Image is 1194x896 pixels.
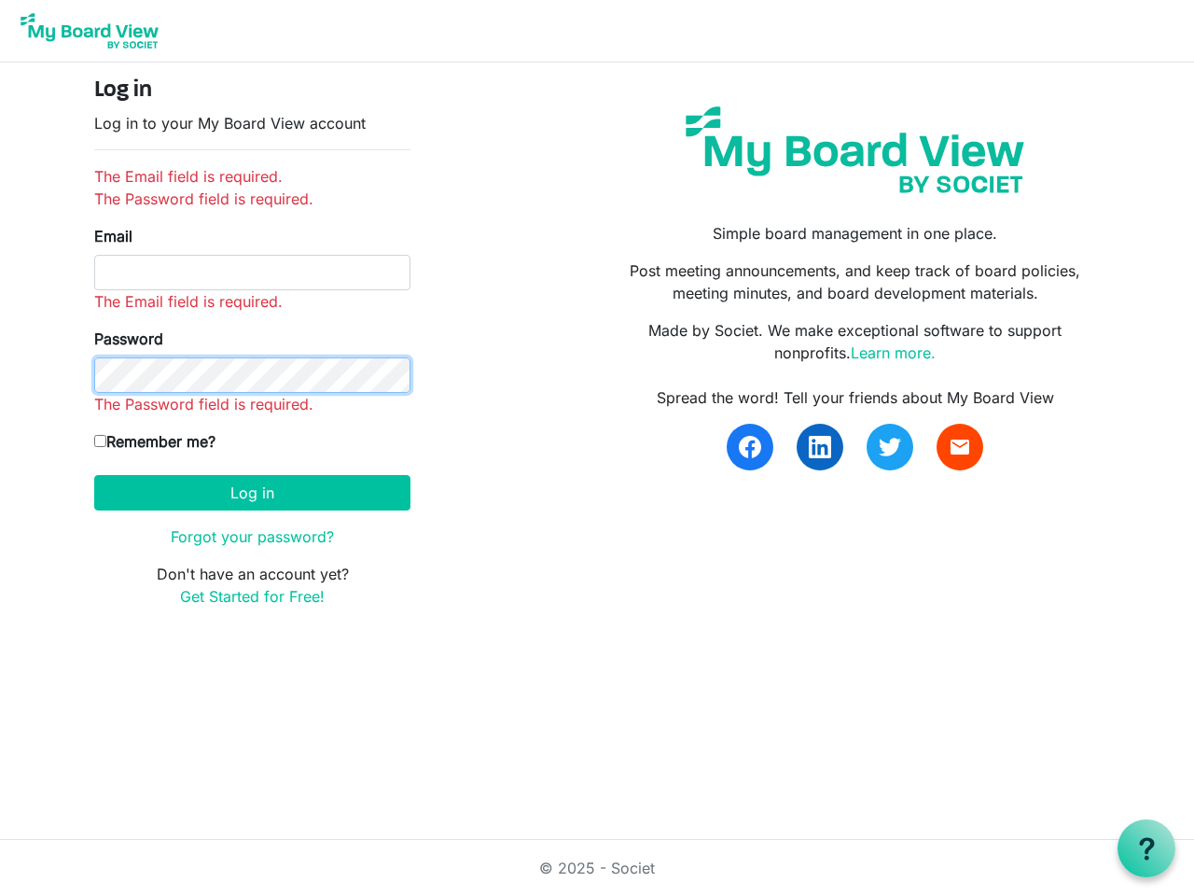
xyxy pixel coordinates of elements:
[739,436,761,458] img: facebook.svg
[94,563,410,608] p: Don't have an account yet?
[94,430,215,453] label: Remember me?
[94,188,410,210] li: The Password field is required.
[94,112,410,134] p: Log in to your My Board View account
[611,222,1100,245] p: Simple board management in one place.
[94,77,410,105] h4: Log in
[94,435,106,447] input: Remember me?
[937,424,983,470] a: email
[949,436,971,458] span: email
[611,259,1100,304] p: Post meeting announcements, and keep track of board policies, meeting minutes, and board developm...
[94,328,163,350] label: Password
[180,587,325,606] a: Get Started for Free!
[94,225,132,247] label: Email
[94,292,283,311] span: The Email field is required.
[879,436,901,458] img: twitter.svg
[15,7,164,54] img: My Board View Logo
[851,343,936,362] a: Learn more.
[94,395,313,413] span: The Password field is required.
[809,436,831,458] img: linkedin.svg
[611,386,1100,409] div: Spread the word! Tell your friends about My Board View
[672,92,1038,207] img: my-board-view-societ.svg
[94,165,410,188] li: The Email field is required.
[539,859,655,877] a: © 2025 - Societ
[171,527,334,546] a: Forgot your password?
[94,475,410,511] button: Log in
[611,319,1100,364] p: Made by Societ. We make exceptional software to support nonprofits.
